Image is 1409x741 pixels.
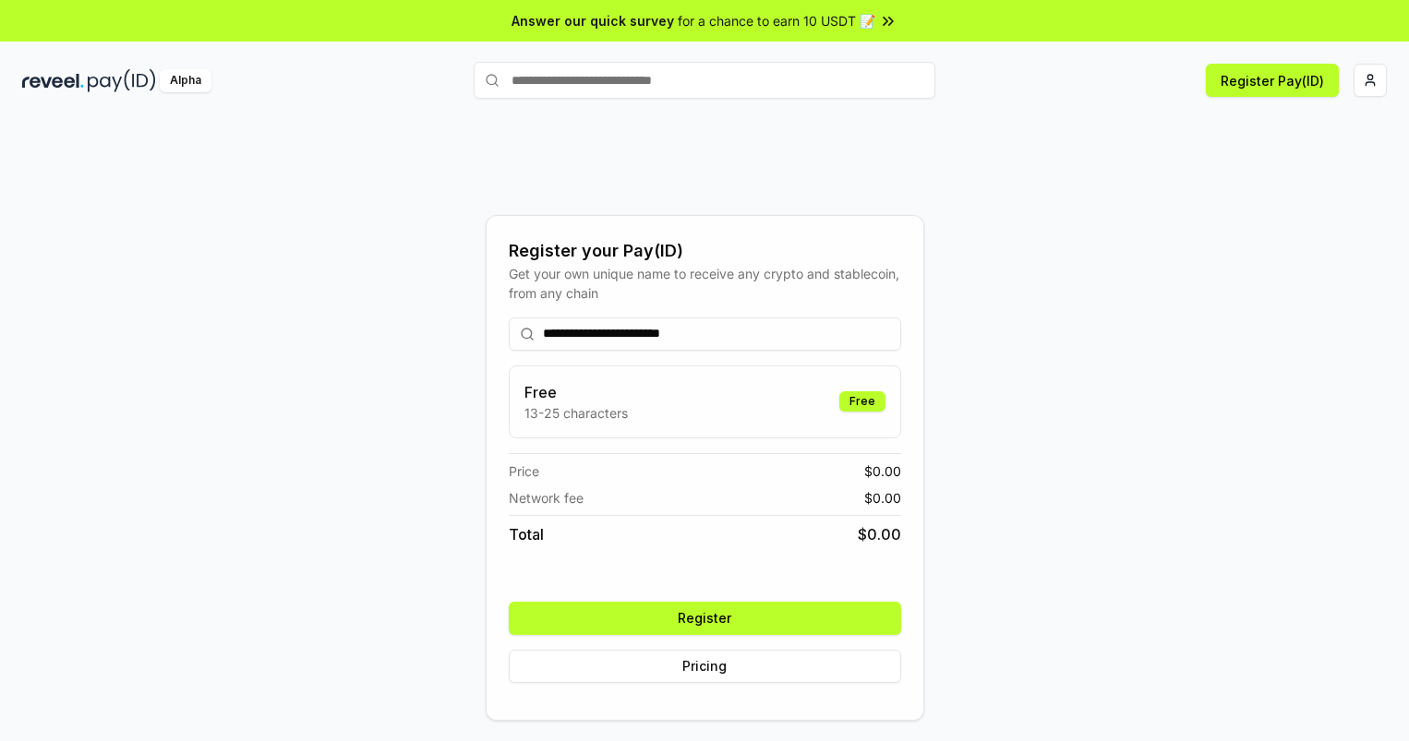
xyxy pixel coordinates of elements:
[509,488,584,508] span: Network fee
[524,381,628,403] h3: Free
[160,69,211,92] div: Alpha
[509,461,539,481] span: Price
[509,264,901,303] div: Get your own unique name to receive any crypto and stablecoin, from any chain
[509,650,901,683] button: Pricing
[22,69,84,92] img: reveel_dark
[858,523,901,545] span: $ 0.00
[88,69,156,92] img: pay_id
[509,523,544,545] span: Total
[509,602,901,635] button: Register
[524,403,628,423] p: 13-25 characters
[509,238,901,264] div: Register your Pay(ID)
[678,11,875,30] span: for a chance to earn 10 USDT 📝
[839,391,885,412] div: Free
[864,461,901,481] span: $ 0.00
[512,11,674,30] span: Answer our quick survey
[1206,64,1339,97] button: Register Pay(ID)
[864,488,901,508] span: $ 0.00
